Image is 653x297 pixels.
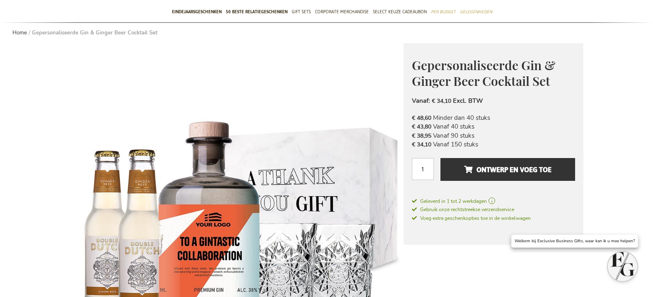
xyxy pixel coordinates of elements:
[226,7,288,16] span: 50 beste relatiegeschenken
[172,7,222,16] span: Eindejaarsgeschenken
[412,197,575,205] a: Geleverd in 1 tot 2 werkdagen
[412,215,531,222] span: Voeg extra geschenkopties toe in de winkelwagen
[412,57,555,90] span: Gepersonaliseerde Gin & Ginger Beer Cocktail Set
[412,114,575,122] li: Minder dan 40 stuks
[412,114,431,122] span: € 48,60
[373,7,427,16] span: Select Keuze Cadeaubon
[460,7,492,16] span: Gelegenheden
[412,97,430,105] span: Vanaf:
[440,158,575,181] button: Ontwerp en voeg toe
[431,7,456,16] span: Per Budget
[453,97,483,105] span: Excl. BTW
[432,97,451,105] span: € 34,10
[412,141,431,148] span: € 34,10
[12,29,27,37] a: Home
[412,158,434,180] input: Aantal
[292,7,311,16] span: Gift Sets
[412,122,575,131] li: Vanaf 40 stuks
[412,140,575,149] li: Vanaf 150 stuks
[32,29,157,37] strong: Gepersonaliseerde Gin & Ginger Beer Cocktail Set
[412,131,575,140] li: Vanaf 90 stuks
[412,214,575,222] a: Voeg extra geschenkopties toe in de winkelwagen
[412,123,431,131] span: € 43,80
[412,206,514,213] span: Gebruik onze rechtstreekse verzendservice
[412,132,431,140] span: € 38,95
[315,7,369,16] span: Corporate Merchandise
[412,205,575,214] a: Gebruik onze rechtstreekse verzendservice
[464,163,551,176] span: Ontwerp en voeg toe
